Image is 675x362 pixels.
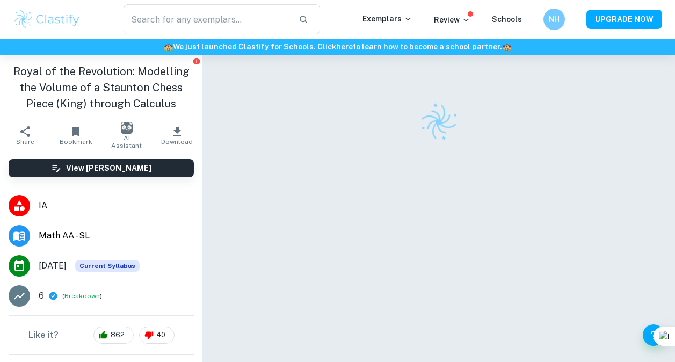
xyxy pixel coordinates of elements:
[164,42,173,51] span: 🏫
[543,9,565,30] button: NH
[39,259,67,272] span: [DATE]
[9,159,194,177] button: View [PERSON_NAME]
[39,289,44,302] p: 6
[492,15,522,24] a: Schools
[150,330,171,341] span: 40
[362,13,412,25] p: Exemplars
[161,138,193,146] span: Download
[75,260,140,272] div: This exemplar is based on the current syllabus. Feel free to refer to it for inspiration/ideas wh...
[548,13,561,25] h6: NH
[336,42,353,51] a: here
[39,229,194,242] span: Math AA - SL
[105,330,130,341] span: 862
[413,97,464,147] img: Clastify logo
[152,120,202,150] button: Download
[64,291,100,301] button: Breakdown
[434,14,470,26] p: Review
[16,138,34,146] span: Share
[502,42,511,51] span: 🏫
[75,260,140,272] span: Current Syllabus
[192,57,200,65] button: Report issue
[643,324,664,346] button: Help and Feedback
[66,162,151,174] h6: View [PERSON_NAME]
[121,122,133,134] img: AI Assistant
[9,63,194,112] h1: Royal of the Revolution: Modelling the Volume of a Staunton Chess Piece (King) through Calculus
[108,134,146,149] span: AI Assistant
[2,41,673,53] h6: We just launched Clastify for Schools. Click to learn how to become a school partner.
[50,120,101,150] button: Bookmark
[13,9,81,30] img: Clastify logo
[586,10,662,29] button: UPGRADE NOW
[93,327,134,344] div: 862
[60,138,92,146] span: Bookmark
[124,4,291,34] input: Search for any exemplars...
[28,329,59,342] h6: Like it?
[101,120,152,150] button: AI Assistant
[62,291,102,301] span: ( )
[39,199,194,212] span: IA
[139,327,175,344] div: 40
